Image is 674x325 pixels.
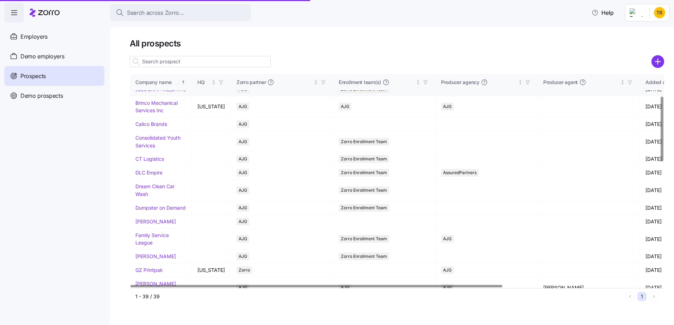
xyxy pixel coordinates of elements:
[341,253,387,260] span: Zorro Enrollment Team
[543,79,578,86] span: Producer agent
[239,204,247,212] span: AJG
[341,235,387,243] span: Zorro Enrollment Team
[341,169,387,177] span: Zorro Enrollment Team
[443,169,477,177] span: AssuredPartners
[135,267,163,273] a: GZ Printpak
[135,86,186,92] a: [GEOGRAPHIC_DATA]
[239,138,247,146] span: AJG
[135,156,164,162] a: CT Logistics
[341,204,387,212] span: Zorro Enrollment Team
[239,218,247,225] span: AJG
[341,155,387,163] span: Zorro Enrollment Team
[237,79,266,86] span: Zorro partner
[130,56,271,67] input: Search prospect
[630,8,644,17] img: Employer logo
[192,263,231,277] td: [US_STATE]
[135,218,176,224] a: [PERSON_NAME]
[130,74,192,90] th: Company nameSorted ascending
[4,66,104,86] a: Prospects
[4,46,104,66] a: Demo employers
[625,292,635,301] button: Previous page
[313,80,318,85] div: Not sorted
[538,277,640,298] td: [PERSON_NAME]
[239,169,247,177] span: AJG
[4,27,104,46] a: Employers
[192,74,231,90] th: HQNot sorted
[239,186,247,194] span: AJG
[239,103,247,110] span: AJG
[135,293,623,300] div: 1 - 39 / 39
[4,86,104,106] a: Demo prospects
[518,80,523,85] div: Not sorted
[239,235,247,243] span: AJG
[135,183,174,197] a: Dream Clean Car Wash
[135,253,176,259] a: [PERSON_NAME]
[637,292,647,301] button: 1
[443,266,452,274] span: AJG
[135,78,180,86] div: Company name
[135,232,169,246] a: Family Service League
[341,186,387,194] span: Zorro Enrollment Team
[443,103,452,110] span: AJG
[231,74,333,90] th: Zorro partnerNot sorted
[20,72,46,81] span: Prospects
[586,6,619,20] button: Help
[135,100,178,114] a: Brinco Mechanical Services Inc
[341,138,387,146] span: Zorro Enrollment Team
[130,38,664,49] h1: All prospects
[651,55,664,68] svg: add icon
[127,8,184,17] span: Search across Zorro...
[135,135,180,148] a: Consolidated Youth Services
[181,80,186,85] div: Sorted ascending
[538,74,640,90] th: Producer agentNot sorted
[341,103,349,110] span: AJG
[333,74,435,90] th: Enrollment team(s)Not sorted
[192,96,231,117] td: [US_STATE]
[20,52,65,61] span: Demo employers
[441,79,479,86] span: Producer agency
[654,7,665,18] img: 1376be3ddacf59e6d276526a6311bcb7
[135,170,163,176] a: DLC Empire
[239,253,247,260] span: AJG
[645,78,668,86] div: Added on
[135,281,176,294] a: [PERSON_NAME] Industries
[239,155,247,163] span: AJG
[135,121,167,127] a: Calico Brands
[620,80,625,85] div: Not sorted
[416,80,421,85] div: Not sorted
[649,292,658,301] button: Next page
[135,205,186,211] a: Dumpster on Demand
[239,266,250,274] span: Zorro
[20,91,63,100] span: Demo prospects
[211,80,216,85] div: Not sorted
[435,74,538,90] th: Producer agencyNot sorted
[20,32,48,41] span: Employers
[110,4,251,21] button: Search across Zorro...
[239,120,247,128] span: AJG
[443,235,452,243] span: AJG
[197,78,210,86] div: HQ
[592,8,614,17] span: Help
[339,79,381,86] span: Enrollment team(s)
